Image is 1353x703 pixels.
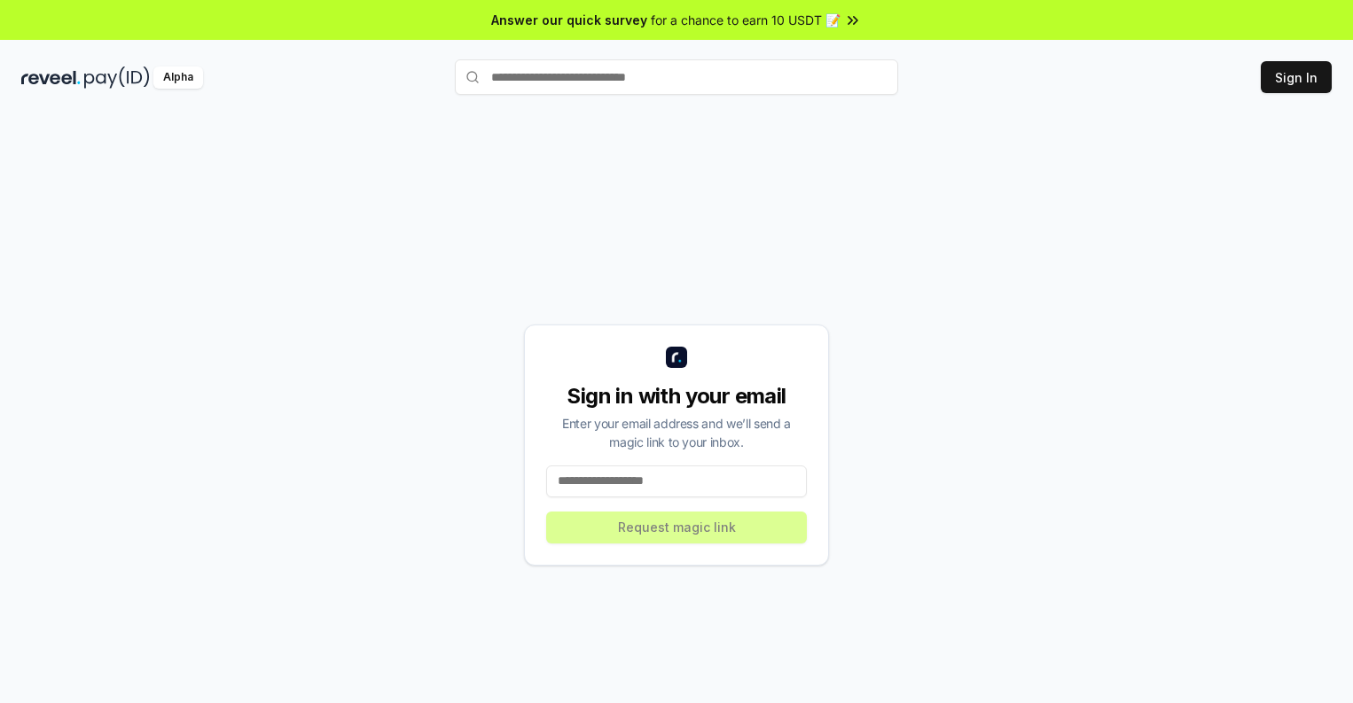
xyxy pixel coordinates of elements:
[21,66,81,89] img: reveel_dark
[546,382,807,410] div: Sign in with your email
[84,66,150,89] img: pay_id
[153,66,203,89] div: Alpha
[491,11,647,29] span: Answer our quick survey
[651,11,841,29] span: for a chance to earn 10 USDT 📝
[546,414,807,451] div: Enter your email address and we’ll send a magic link to your inbox.
[1261,61,1332,93] button: Sign In
[666,347,687,368] img: logo_small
